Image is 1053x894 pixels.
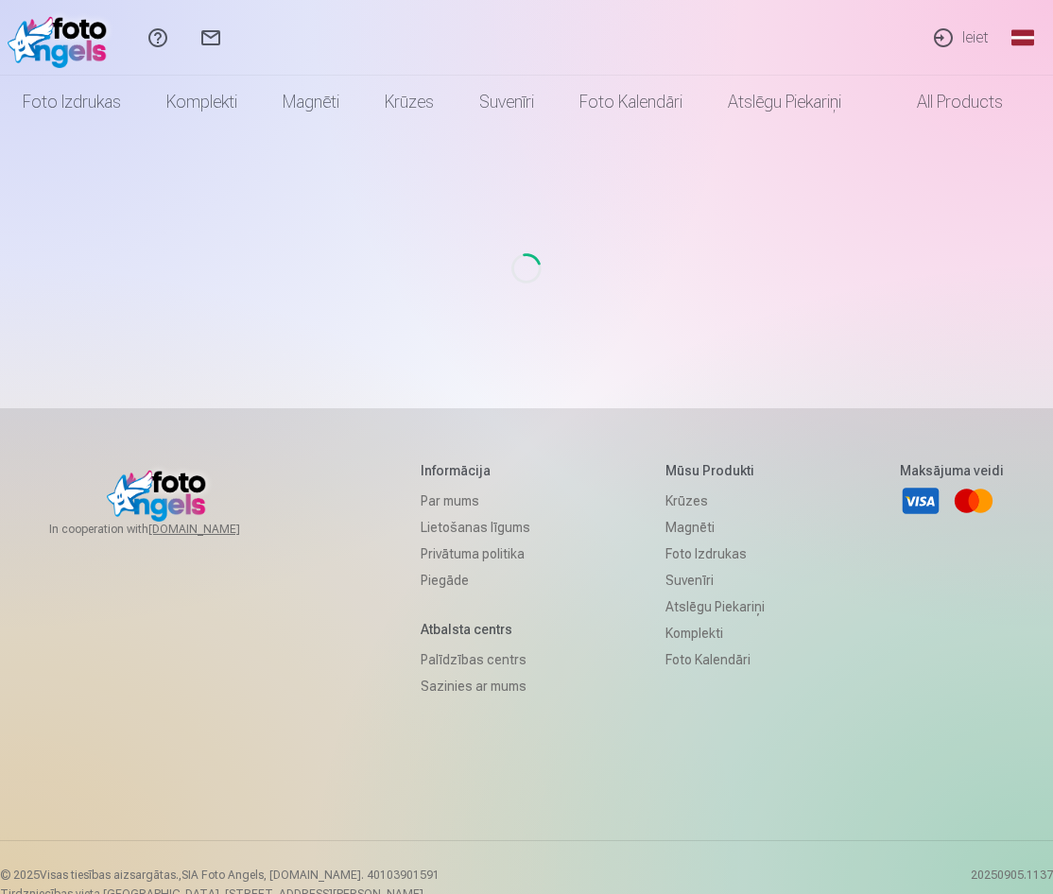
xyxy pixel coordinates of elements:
[900,480,941,522] a: Visa
[362,76,457,129] a: Krūzes
[144,76,260,129] a: Komplekti
[953,480,994,522] a: Mastercard
[181,868,440,882] span: SIA Foto Angels, [DOMAIN_NAME]. 40103901591
[665,567,765,593] a: Suvenīri
[665,488,765,514] a: Krūzes
[421,673,530,699] a: Sazinies ar mums
[421,646,530,673] a: Palīdzības centrs
[665,514,765,541] a: Magnēti
[421,541,530,567] a: Privātuma politika
[665,620,765,646] a: Komplekti
[705,76,864,129] a: Atslēgu piekariņi
[421,461,530,480] h5: Informācija
[864,76,1026,129] a: All products
[900,461,1004,480] h5: Maksājuma veidi
[665,461,765,480] h5: Mūsu produkti
[421,514,530,541] a: Lietošanas līgums
[8,8,116,68] img: /fa1
[49,522,285,537] span: In cooperation with
[421,488,530,514] a: Par mums
[260,76,362,129] a: Magnēti
[148,522,285,537] a: [DOMAIN_NAME]
[665,541,765,567] a: Foto izdrukas
[421,620,530,639] h5: Atbalsta centrs
[665,593,765,620] a: Atslēgu piekariņi
[557,76,705,129] a: Foto kalendāri
[421,567,530,593] a: Piegāde
[457,76,557,129] a: Suvenīri
[665,646,765,673] a: Foto kalendāri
